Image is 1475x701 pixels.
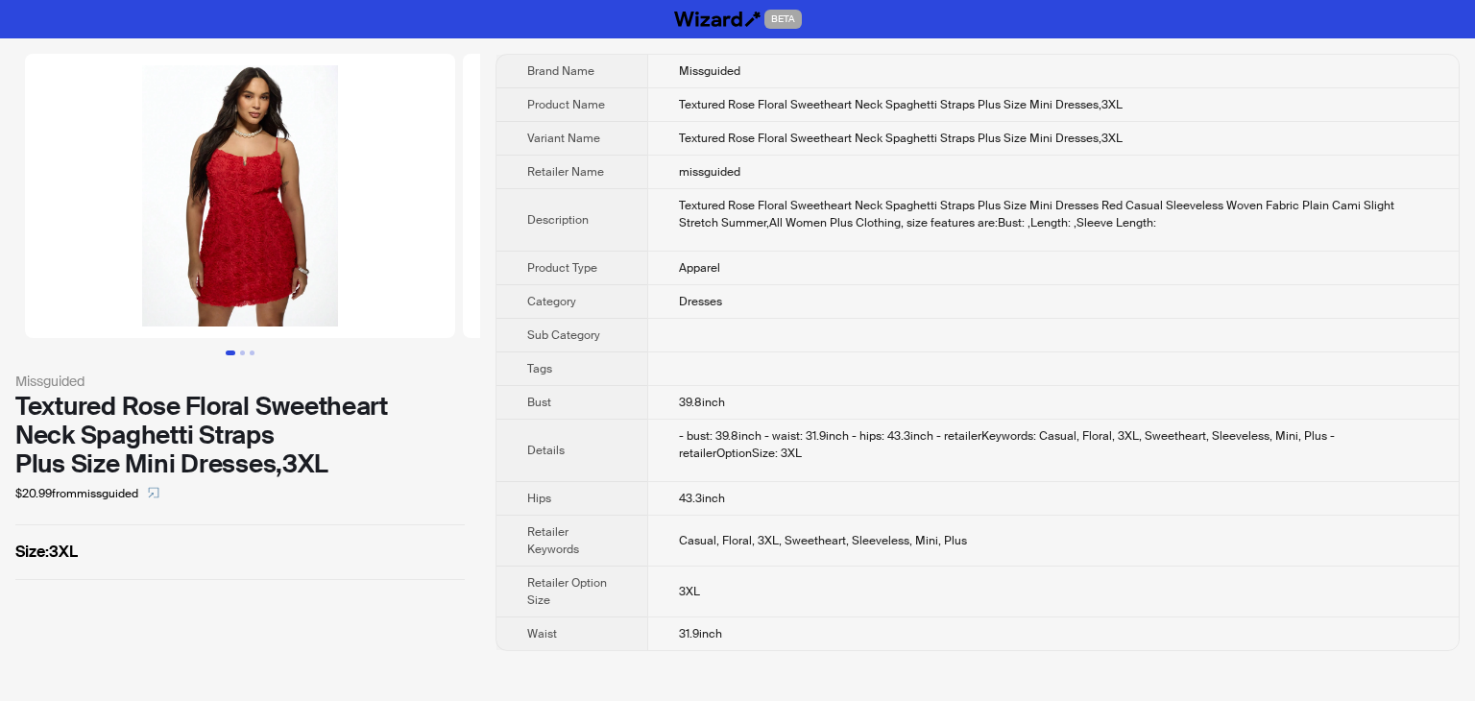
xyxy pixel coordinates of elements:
button: Go to slide 3 [250,350,254,355]
span: Brand Name [527,63,594,79]
span: Details [527,443,565,458]
button: Go to slide 2 [240,350,245,355]
span: Category [527,294,576,309]
span: Bust [527,395,551,410]
div: Textured Rose Floral Sweetheart Neck Spaghetti Straps Plus Size Mini Dresses,3XL [15,392,465,478]
span: Missguided [679,63,740,79]
span: Variant Name [527,131,600,146]
span: Sub Category [527,327,600,343]
span: Dresses [679,294,722,309]
div: - bust: 39.8inch - waist: 31.9inch - hips: 43.3inch - retailerKeywords: Casual, Floral, 3XL, Swee... [679,427,1428,462]
div: $20.99 from missguided [15,478,465,509]
span: 43.3inch [679,491,725,506]
span: 39.8inch [679,395,725,410]
span: Retailer Keywords [527,524,579,557]
span: Textured Rose Floral Sweetheart Neck Spaghetti Straps Plus Size Mini Dresses,3XL [679,131,1123,146]
span: Hips [527,491,551,506]
span: Textured Rose Floral Sweetheart Neck Spaghetti Straps Plus Size Mini Dresses,3XL [679,97,1123,112]
span: missguided [679,164,740,180]
span: Product Type [527,260,597,276]
span: BETA [764,10,802,29]
span: Retailer Option Size [527,575,607,608]
div: Textured Rose Floral Sweetheart Neck Spaghetti Straps Plus Size Mini Dresses Red Casual Sleeveles... [679,197,1428,231]
img: Textured Rose Floral Sweetheart Neck Spaghetti Straps Plus Size Mini Dresses,3XL Textured Rose Fl... [463,54,893,338]
button: Go to slide 1 [226,350,235,355]
span: Casual, Floral, 3XL, Sweetheart, Sleeveless, Mini, Plus [679,533,967,548]
span: 3XL [679,584,700,599]
span: Description [527,212,589,228]
span: Product Name [527,97,605,112]
span: Size : [15,542,49,562]
span: Tags [527,361,552,376]
span: select [148,487,159,498]
div: Missguided [15,371,465,392]
span: Waist [527,626,557,641]
img: Textured Rose Floral Sweetheart Neck Spaghetti Straps Plus Size Mini Dresses,3XL Textured Rose Fl... [25,54,455,338]
span: 31.9inch [679,626,722,641]
span: Retailer Name [527,164,604,180]
span: Apparel [679,260,720,276]
label: 3XL [15,541,465,564]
